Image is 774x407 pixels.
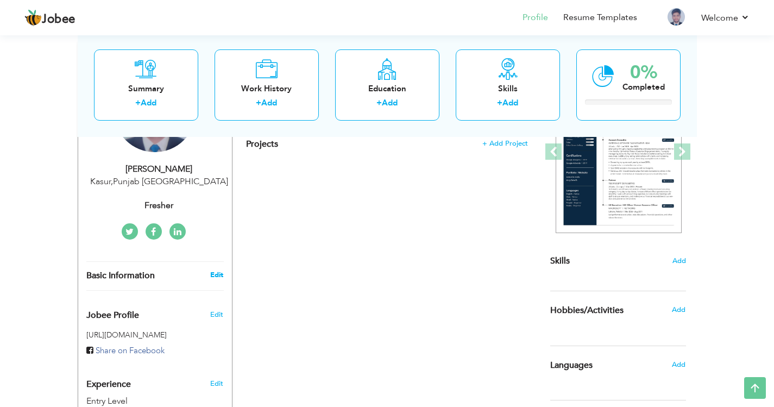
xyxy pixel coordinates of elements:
[382,97,398,108] a: Add
[96,345,165,356] span: Share on Facebook
[86,311,139,321] span: Jobee Profile
[550,255,570,267] span: Skills
[622,81,665,92] div: Completed
[246,139,527,149] h4: This helps to highlight the project, tools and skills you have worked on.
[86,380,131,390] span: Experience
[376,97,382,109] label: +
[502,97,518,108] a: Add
[550,346,686,384] div: Show your familiar languages.
[86,176,232,188] div: Kasur Punjab [GEOGRAPHIC_DATA]
[563,11,637,24] a: Resume Templates
[86,271,155,281] span: Basic Information
[24,9,75,27] a: Jobee
[701,11,750,24] a: Welcome
[523,11,548,24] a: Profile
[210,310,223,320] span: Edit
[550,306,624,316] span: Hobbies/Activities
[246,138,278,150] span: Projects
[86,199,232,212] div: Fresher
[78,299,232,326] div: Enhance your career by creating a custom URL for your Jobee public profile.
[497,97,502,109] label: +
[86,331,224,339] h5: [URL][DOMAIN_NAME]
[86,163,232,176] div: [PERSON_NAME]
[542,291,694,329] div: Share some of your professional and personal interests.
[103,83,190,94] div: Summary
[256,97,261,109] label: +
[482,140,528,147] span: + Add Project
[672,256,686,266] span: Add
[111,176,113,187] span: ,
[135,97,141,109] label: +
[261,97,277,108] a: Add
[672,305,685,315] span: Add
[42,14,75,26] span: Jobee
[668,8,685,26] img: Profile Img
[464,83,551,94] div: Skills
[210,379,223,389] a: Edit
[550,361,593,371] span: Languages
[672,360,685,370] span: Add
[344,83,431,94] div: Education
[141,97,156,108] a: Add
[210,270,223,280] a: Edit
[223,83,310,94] div: Work History
[622,63,665,81] div: 0%
[24,9,42,27] img: jobee.io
